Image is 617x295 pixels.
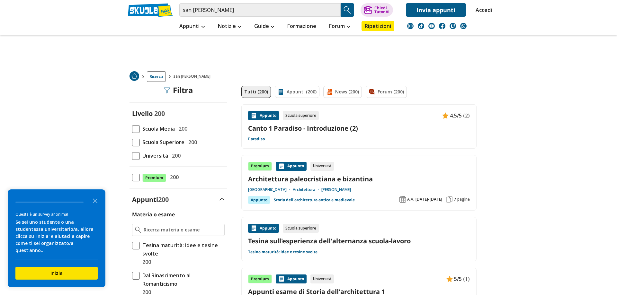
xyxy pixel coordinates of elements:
a: Storia dell'architettura antica e medievale [274,196,355,204]
div: Scuola superiore [283,224,319,233]
img: Appunti contenuto [251,225,257,231]
span: (1) [463,275,470,283]
a: Canto 1 Paradiso - Introduzione (2) [248,124,470,133]
img: Anno accademico [399,196,406,203]
div: Premium [248,274,272,283]
button: ChiediTutor AI [361,3,393,17]
button: Inizia [15,267,98,280]
label: Appunti [132,195,169,204]
a: Appunti [178,21,207,32]
a: Forum (200) [366,86,407,98]
div: Appunto [248,224,279,233]
span: 200 [140,258,151,266]
a: Forum [327,21,352,32]
a: Accedi [476,3,489,17]
a: Guide [253,21,276,32]
span: 200 [169,152,181,160]
span: [DATE]-[DATE] [416,197,442,202]
span: A.A. [407,197,414,202]
button: Search Button [341,3,354,17]
img: Filtra filtri mobile [164,87,170,93]
img: Appunti contenuto [278,163,285,169]
div: Appunto [276,162,307,171]
input: Cerca appunti, riassunti o versioni [179,3,341,17]
img: Appunti contenuto [251,112,257,119]
div: Appunto [248,111,279,120]
img: Ricerca materia o esame [135,227,141,233]
img: twitch [450,23,456,29]
a: Notizie [216,21,243,32]
img: Appunti filtro contenuto [278,89,284,95]
a: Tesina maturità: idee e tesine svolte [248,249,317,255]
span: 200 [167,173,179,181]
img: Forum filtro contenuto [369,89,375,95]
input: Ricerca materia o esame [144,227,222,233]
span: 200 [186,138,197,146]
img: Appunti contenuto [278,276,285,282]
label: Livello [132,109,153,118]
a: [GEOGRAPHIC_DATA] [248,187,293,192]
span: 5/5 [454,275,462,283]
img: youtube [428,23,435,29]
span: Dal Rinascimento al Romanticismo [140,271,225,288]
a: Architettura paleocristiana e bizantina [248,175,470,183]
span: 7 [454,197,456,202]
div: Scuola superiore [283,111,319,120]
span: (2) [463,111,470,120]
label: Materia o esame [132,211,175,218]
div: Università [310,274,334,283]
a: Paradiso [248,136,265,142]
a: News (200) [323,86,362,98]
span: Premium [142,174,166,182]
img: Home [130,71,139,81]
span: Scuola Media [140,125,175,133]
span: 200 [158,195,169,204]
img: News filtro contenuto [326,89,333,95]
span: 200 [176,125,187,133]
span: pagine [457,197,470,202]
div: Appunto [276,274,307,283]
div: Filtra [164,86,193,95]
a: Ricerca [147,71,166,82]
img: Cerca appunti, riassunti o versioni [343,5,352,15]
div: Chiedi Tutor AI [374,6,389,14]
div: Premium [248,162,272,171]
span: Università [140,152,168,160]
a: Formazione [286,21,318,32]
a: Ripetizioni [362,21,394,31]
a: Tutti (200) [241,86,271,98]
img: instagram [407,23,414,29]
span: san [PERSON_NAME] [174,71,213,82]
a: Invia appunti [406,3,466,17]
img: Appunti contenuto [446,276,453,282]
span: 200 [154,109,165,118]
img: Pagine [446,196,452,203]
span: 4.5/5 [450,111,462,120]
a: Home [130,71,139,82]
div: Survey [8,189,105,287]
span: Scuola Superiore [140,138,184,146]
span: Tesina maturità: idee e tesine svolte [140,241,225,258]
div: Università [310,162,334,171]
img: WhatsApp [460,23,467,29]
a: Architettura [293,187,321,192]
img: Appunti contenuto [442,112,449,119]
img: facebook [439,23,445,29]
a: [PERSON_NAME] [321,187,351,192]
img: tiktok [418,23,424,29]
div: Questa è un survey anonima! [15,211,98,217]
a: Tesina sull'esperienza dell'alternanza scuola-lavoro [248,237,470,245]
img: Apri e chiudi sezione [219,198,225,201]
a: Appunti (200) [275,86,319,98]
button: Close the survey [89,194,102,207]
div: Appunto [248,196,270,204]
div: Se sei uno studente o una studentessa universitario/a, allora clicca su 'Inizia' e aiutaci a capi... [15,219,98,254]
